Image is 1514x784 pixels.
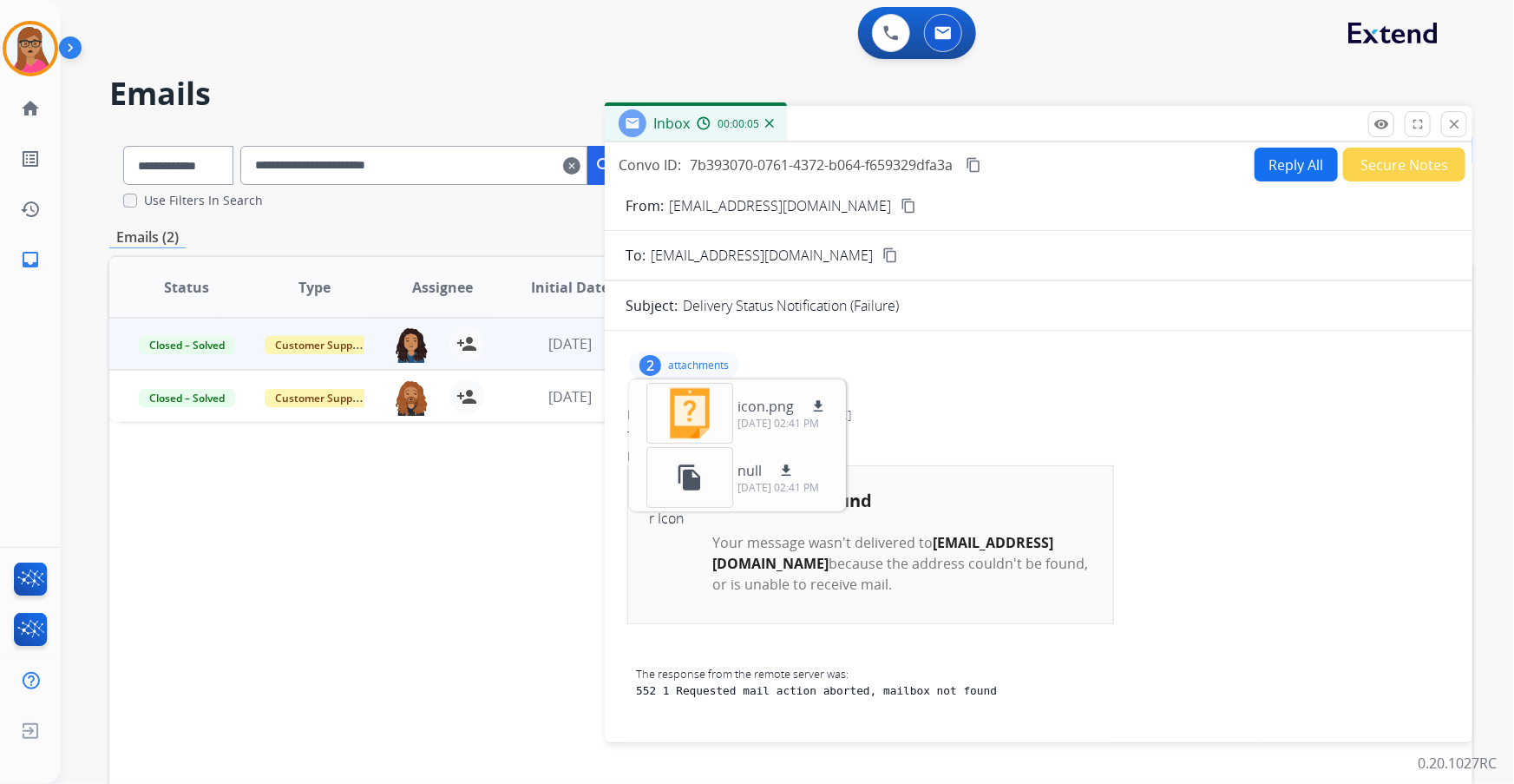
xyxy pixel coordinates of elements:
mat-icon: person_add [456,333,477,354]
div: Date: [627,448,1450,465]
p: Emails (2) [109,227,186,248]
p: To: [626,245,646,266]
mat-icon: person_add [456,386,477,407]
p: icon.png [737,396,794,417]
td: The response from the remote server was: [627,624,1114,758]
img: avatar [6,24,55,73]
mat-icon: close [1446,116,1462,132]
div: From: [627,406,1450,424]
span: Status [164,277,209,298]
div: 2 [639,355,661,376]
span: 00:00:05 [718,117,759,131]
p: Delivery Status Notification (Failure) [683,295,899,316]
button: Reply All [1255,148,1338,181]
p: Convo ID: [619,155,681,175]
img: agent-avatar [394,379,429,416]
mat-icon: fullscreen [1410,116,1426,132]
p: [DATE] 02:41 PM [737,417,829,431]
span: Initial Date [531,277,609,298]
mat-icon: clear [563,155,580,176]
td: Your message wasn't delivered to because the address couldn't be found, or is unable to receive m... [711,515,1092,596]
p: 0.20.1027RC [1418,753,1497,774]
div: To: [627,427,1450,445]
span: 7b393070-0761-4372-b064-f659329dfa3a [690,155,953,175]
mat-icon: history [20,199,41,220]
p: From: [626,195,664,216]
p: [EMAIL_ADDRESS][DOMAIN_NAME] [669,195,891,216]
h2: Emails [109,76,1472,111]
p: attachments [668,359,729,372]
button: Secure Notes [1343,148,1465,181]
span: [DATE] [548,334,592,353]
mat-icon: search [594,155,615,176]
span: Customer Support [265,336,377,354]
p: 552 1 Requested mail action aborted, mailbox not found [636,682,1105,699]
span: Type [298,277,331,298]
h2: Address not found [712,488,1091,514]
mat-icon: file_copy [676,464,704,491]
span: Customer Support [265,389,377,407]
label: Use Filters In Search [144,192,263,209]
p: [DATE] 02:41 PM [737,481,819,495]
mat-icon: content_copy [882,247,898,263]
mat-icon: home [20,98,41,119]
span: [DATE] [548,387,592,406]
span: Assignee [412,277,473,298]
p: null [737,460,762,481]
img: Error Icon [649,487,711,543]
mat-icon: content_copy [966,157,981,173]
span: Closed – Solved [139,336,235,354]
mat-icon: download [810,399,826,414]
mat-icon: inbox [20,249,41,270]
span: Closed – Solved [139,389,235,407]
span: [EMAIL_ADDRESS][DOMAIN_NAME] [651,245,873,266]
img: agent-avatar [394,326,429,363]
mat-icon: download [778,463,794,478]
mat-icon: list_alt [20,148,41,169]
mat-icon: content_copy [901,198,916,214]
mat-icon: remove_red_eye [1373,116,1389,132]
span: Inbox [653,114,690,133]
p: Subject: [626,295,678,316]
